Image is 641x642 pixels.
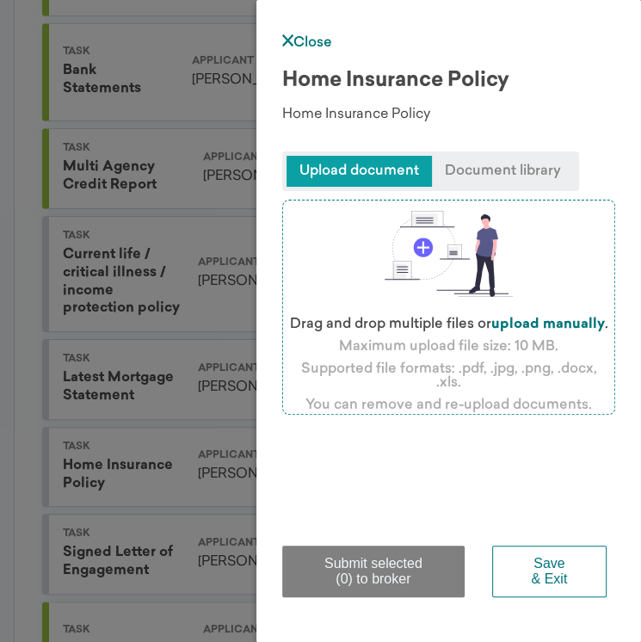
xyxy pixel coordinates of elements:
p: Supported file formats: .pdf, .jpg, .png, .docx, .xls. [283,358,614,394]
p: Drag and drop multiple files or . [286,313,613,336]
label: upload manually [491,318,605,331]
img: illustration-drop-files.svg [372,198,526,310]
p: Maximum upload file size: 10 MB. [335,336,563,358]
div: Home Insurance Policy [282,71,615,91]
a: Close [282,36,332,50]
span: Upload document [287,156,432,187]
button: Submit selected (0) to broker [282,546,465,597]
span: Document library [432,156,574,187]
p: You can remove and re-upload documents. [301,394,596,417]
button: Save & Exit [492,546,607,597]
div: Home Insurance Policy [282,105,615,124]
